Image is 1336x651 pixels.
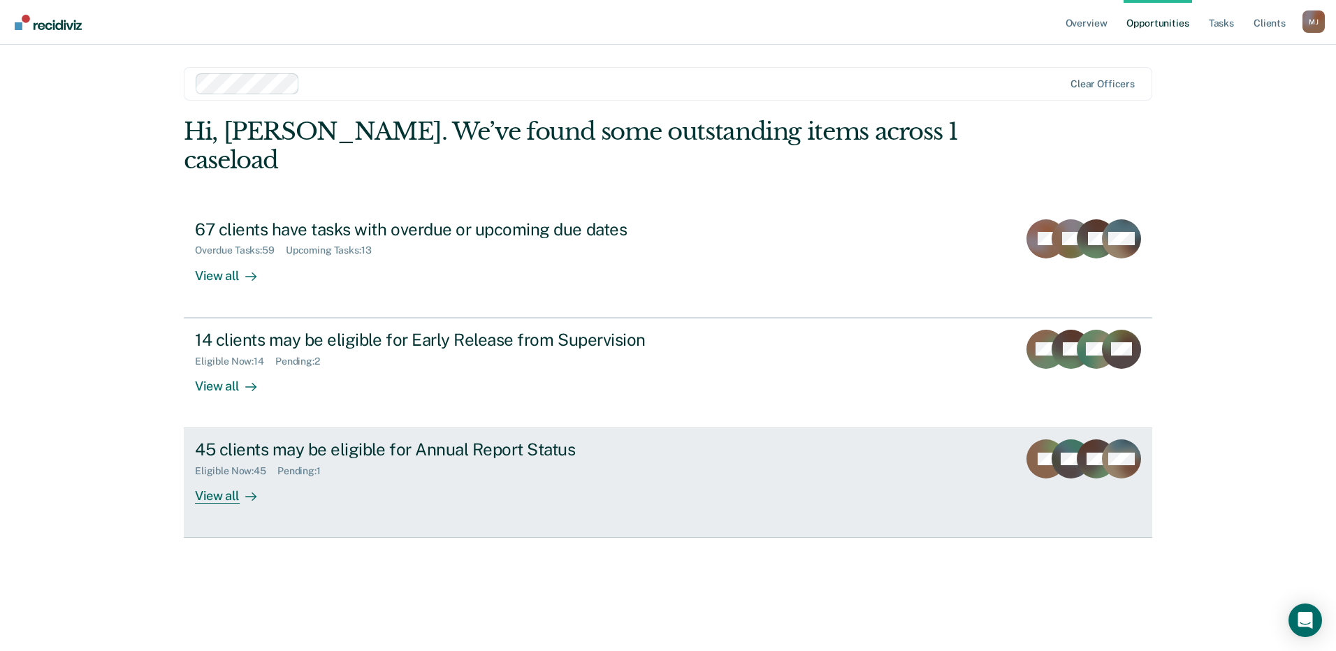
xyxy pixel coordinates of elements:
div: M J [1302,10,1325,33]
a: 45 clients may be eligible for Annual Report StatusEligible Now:45Pending:1View all [184,428,1152,538]
div: View all [195,256,273,284]
div: Eligible Now : 14 [195,356,275,367]
div: 67 clients have tasks with overdue or upcoming due dates [195,219,685,240]
div: View all [195,477,273,504]
div: Overdue Tasks : 59 [195,244,286,256]
div: View all [195,367,273,394]
div: 14 clients may be eligible for Early Release from Supervision [195,330,685,350]
button: Profile dropdown button [1302,10,1325,33]
div: Upcoming Tasks : 13 [286,244,383,256]
div: 45 clients may be eligible for Annual Report Status [195,439,685,460]
div: Pending : 1 [277,465,332,477]
div: Hi, [PERSON_NAME]. We’ve found some outstanding items across 1 caseload [184,117,959,175]
a: 67 clients have tasks with overdue or upcoming due datesOverdue Tasks:59Upcoming Tasks:13View all [184,208,1152,318]
img: Recidiviz [15,15,82,30]
a: 14 clients may be eligible for Early Release from SupervisionEligible Now:14Pending:2View all [184,318,1152,428]
div: Eligible Now : 45 [195,465,277,477]
div: Clear officers [1070,78,1135,90]
div: Open Intercom Messenger [1288,604,1322,637]
div: Pending : 2 [275,356,331,367]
